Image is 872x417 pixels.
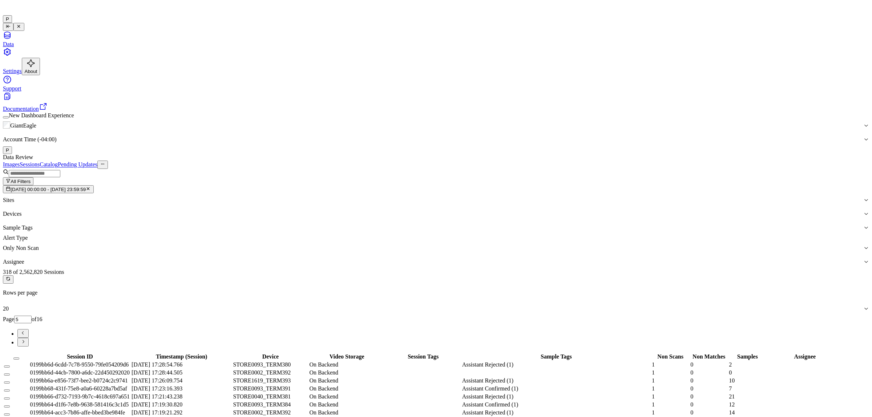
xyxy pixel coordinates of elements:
button: Toggle Navigation [13,23,24,31]
div: On Backend [310,385,384,392]
span: of 16 [32,316,42,322]
label: Alert Type [3,235,28,241]
th: Non Scans [651,353,689,360]
span: 1 [652,409,655,416]
span: 0199bb68-431f-75e8-a0a6-60228a7bd5af [30,385,127,392]
span: [DATE] 17:21:43.238 [132,393,182,400]
div: Data Review [3,154,869,161]
a: Pending Updates [58,162,97,168]
span: 0 [690,409,693,416]
button: Select row [4,413,10,416]
th: Sample Tags [462,353,651,360]
span: 1 [652,393,655,400]
span: Page [3,316,14,322]
span: Assistant Rejected (1) [462,361,513,368]
span: 0199bb6a-e856-73f7-bee2-b0724c2c9741 [30,377,128,384]
div: STORE0093_TERM380 [233,361,308,368]
span: 0199bb64-d1f6-7e8b-9638-581416c3c1d5 [30,401,129,408]
button: Go to previous page [17,329,29,338]
span: 21 [729,393,735,400]
div: On Backend [310,401,384,408]
th: Timestamp (Session) [131,353,232,360]
button: Select row [4,389,10,392]
span: 14 [729,409,735,416]
span: 1 [652,401,655,408]
th: Video Storage [309,353,385,360]
span: 0 [729,369,732,376]
span: 0199bb6d-44cb-7800-a6dc-22d450292020 [30,369,130,376]
div: STORE1619_TERM393 [233,377,308,384]
th: Session Tags [385,353,461,360]
span: 0 [690,361,693,368]
p: Rows per page [3,290,869,296]
span: Assistant Rejected (1) [462,409,513,416]
th: Samples [728,353,766,360]
button: Toggle Navigation [3,23,13,31]
button: [DATE] 00:00:00 - [DATE] 23:59:59 [3,185,94,193]
div: On Backend [310,409,384,416]
span: Assistant Rejected (1) [462,393,513,400]
div: On Backend [310,361,384,368]
a: Settings [3,48,869,74]
button: About [22,58,40,75]
span: 0199bb6d-6cdd-7c78-9550-79fe054209d6 [30,361,129,368]
span: 0 [690,385,693,392]
button: P [3,15,12,23]
span: [DATE] 17:19:30.820 [132,401,182,408]
span: Assistant Confirmed (1) [462,401,518,408]
span: 0 [690,377,693,384]
span: Assistant Confirmed (1) [462,385,518,392]
span: 2 [729,361,732,368]
nav: pagination [3,329,869,347]
span: 318 of 2,562,820 Sessions [3,269,64,275]
span: P [6,16,9,22]
span: 12 [729,401,735,408]
span: [DATE] 17:23:16.393 [132,385,182,392]
span: 0 [690,369,693,376]
span: [DATE] 17:28:44.505 [132,369,182,376]
span: [DATE] 17:28:54.766 [132,361,182,368]
th: Device [233,353,308,360]
th: Assignee [767,353,843,360]
button: Select row [4,373,10,376]
span: 10 [729,377,735,384]
span: [DATE] 00:00:00 - [DATE] 23:59:59 [11,187,86,192]
span: 1 [652,361,655,368]
button: Go to next page [17,338,29,347]
div: STORE0002_TERM392 [233,369,308,376]
div: New Dashboard Experience [3,112,869,119]
span: 0199bb64-acc3-7b86-affe-bbed3be984fe [30,409,125,416]
button: Select row [4,405,10,408]
div: STORE0040_TERM381 [233,393,308,400]
button: Select row [4,381,10,384]
span: [DATE] 17:19:21.292 [132,409,182,416]
button: All Filters [3,177,33,185]
a: Data [3,31,869,47]
a: Documentation [3,92,869,112]
span: 1 [652,369,655,376]
span: 0 [690,401,693,408]
button: P [3,146,12,154]
span: 1 [652,377,655,384]
th: Session ID [29,353,130,360]
div: On Backend [310,369,384,376]
button: Select row [4,397,10,400]
span: 0199bb66-d732-7193-9b7c-4618c697a651 [30,393,130,400]
div: STORE0093_TERM391 [233,385,308,392]
span: 1 [652,385,655,392]
th: Non Matches [690,353,728,360]
a: Images [3,162,20,168]
button: Select all [13,357,19,360]
span: 0 [690,393,693,400]
span: Assistant Rejected (1) [462,377,513,384]
div: STORE0093_TERM384 [233,401,308,408]
span: 7 [729,385,732,392]
span: P [6,147,9,153]
a: Catalog [40,162,58,168]
div: On Backend [310,393,384,400]
a: Support [3,75,869,92]
a: Sessions [20,162,40,168]
button: Select row [4,365,10,368]
div: STORE0002_TERM392 [233,409,308,416]
span: [DATE] 17:26:09.754 [132,377,182,384]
